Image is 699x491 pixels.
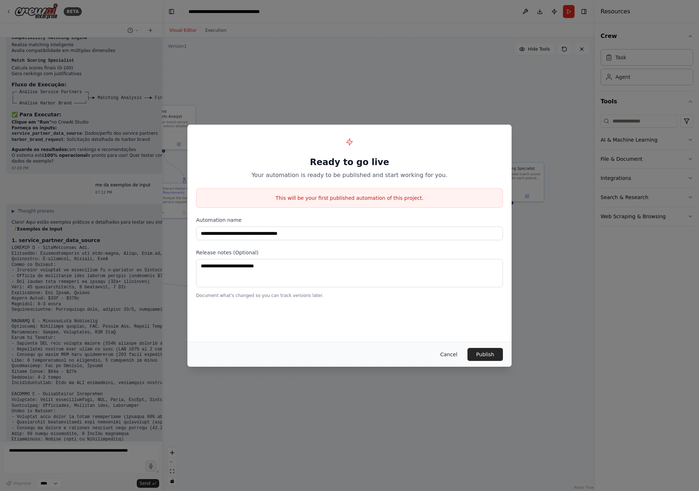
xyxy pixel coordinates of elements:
[196,171,503,180] p: Your automation is ready to be published and start working for you.
[196,249,503,256] label: Release notes (Optional)
[196,156,503,168] h1: Ready to go live
[467,348,503,361] button: Publish
[435,348,463,361] button: Cancel
[196,194,503,202] p: This will be your first published automation of this project.
[196,216,503,224] label: Automation name
[196,293,503,298] p: Document what's changed so you can track versions later.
